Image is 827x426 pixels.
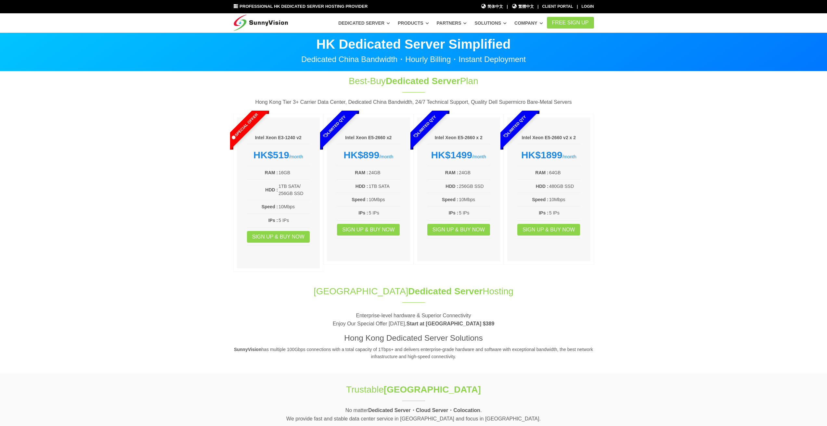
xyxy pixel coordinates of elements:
b: Speed : [532,197,549,202]
b: Speed : [442,197,459,202]
b: RAM : [265,170,278,175]
td: 16GB [278,169,310,176]
b: RAM : [445,170,458,175]
a: Products [398,17,429,29]
b: RAM : [355,170,368,175]
td: 24GB [368,169,400,176]
a: 繁體中文 [511,4,534,10]
li: | [577,4,578,10]
span: Limited Qty [397,99,452,154]
p: No matter . We provide fast and stable data center service in [GEOGRAPHIC_DATA] and focus in [GEO... [233,406,594,423]
td: 5 IPs [459,209,490,217]
span: Special Offer [217,99,272,154]
b: RAM : [535,170,548,175]
b: IPs : [268,218,278,223]
li: | [507,4,508,10]
h6: Intel Xeon E5-2660 x2 [337,135,400,141]
strong: Dedicated Server・Cloud Server・Colocation [368,408,480,413]
span: Limited Qty [307,99,362,154]
b: IPs : [449,210,459,215]
b: Speed : [262,204,278,209]
td: 64GB [549,169,581,176]
strong: SunnyVision [234,347,262,352]
h6: Intel Xeon E5-2660 x 2 [427,135,491,141]
span: Dedicated Server [386,76,460,86]
p: Enterprise-level hardware & Superior Connectivity Enjoy Our Special Offer [DATE], [233,311,594,328]
td: 5 IPs [278,216,310,224]
td: 256GB SSD [459,182,490,190]
b: HDD : [536,184,549,189]
h1: Best-Buy Plan [305,75,522,87]
td: 5 IPs [549,209,581,217]
div: /month [247,149,310,161]
a: Login [582,4,594,9]
a: Company [514,17,543,29]
span: Limited Qty [488,99,542,154]
td: 480GB SSD [549,182,581,190]
b: HDD : [446,184,458,189]
a: Sign up & Buy Now [247,231,310,243]
a: FREE Sign Up [547,17,594,29]
p: Dedicated China Bandwidth・Hourly Billing・Instant Deployment [233,55,594,63]
strong: [GEOGRAPHIC_DATA] [384,384,481,395]
span: Professional HK Dedicated Server Hosting Provider [239,4,368,9]
td: 10Mbps [549,196,581,203]
p: Hong Kong Tier 3+ Carrier Data Center, Dedicated China Bandwidth, 24/7 Technical Support, Quality... [233,98,594,106]
strong: HK$1899 [521,150,562,160]
a: Partners [437,17,467,29]
td: 10Mbps [278,203,310,211]
td: 10Mbps [368,196,400,203]
td: 10Mbps [459,196,490,203]
a: Solutions [474,17,507,29]
td: 1TB SATA/ 256GB SSD [278,182,310,198]
p: HK Dedicated Server Simplified [233,38,594,51]
strong: Start at [GEOGRAPHIC_DATA] $389 [407,321,495,326]
td: 5 IPs [368,209,400,217]
a: Sign up & Buy Now [427,224,490,236]
a: Sign up & Buy Now [337,224,400,236]
a: Dedicated Server [338,17,390,29]
b: IPs : [358,210,368,215]
td: 1TB SATA [368,182,400,190]
div: /month [427,149,491,161]
b: IPs : [539,210,549,215]
a: Sign up & Buy Now [517,224,580,236]
h6: Intel Xeon E3-1240 v2 [247,135,310,141]
p: has multiple 100Gbps connections with a total capacity of 1Tbps+ and delivers enterprise-grade ha... [233,346,594,360]
h1: [GEOGRAPHIC_DATA] Hosting [233,285,594,298]
b: HDD : [355,184,368,189]
a: Client Portal [542,4,573,9]
a: 简体中文 [481,4,503,10]
div: /month [517,149,581,161]
h6: Intel Xeon E5-2660 v2 x 2 [517,135,581,141]
strong: HK$899 [343,150,379,160]
h1: Trustable [305,383,522,396]
strong: HK$1499 [431,150,472,160]
b: Speed : [352,197,368,202]
b: HDD : [265,187,278,192]
div: /month [337,149,400,161]
strong: HK$519 [253,150,289,160]
li: | [537,4,538,10]
td: 24GB [459,169,490,176]
h3: Hong Kong Dedicated Server Solutions [233,333,594,344]
span: Dedicated Server [408,286,483,296]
